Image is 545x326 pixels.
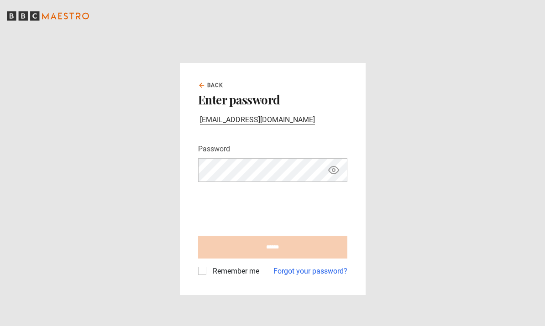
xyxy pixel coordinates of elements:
[198,93,347,107] h2: Enter password
[207,81,224,89] span: Back
[198,144,230,155] label: Password
[198,189,337,225] iframe: reCAPTCHA
[7,9,89,23] svg: BBC Maestro
[273,266,347,277] a: Forgot your password?
[198,81,224,89] a: Back
[326,162,341,178] button: Show password
[209,266,259,277] label: Remember me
